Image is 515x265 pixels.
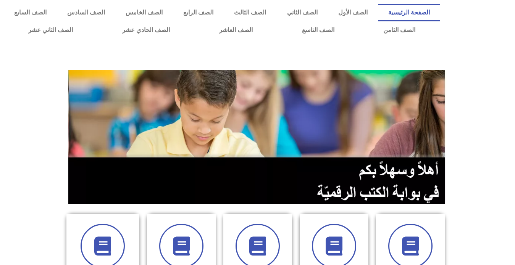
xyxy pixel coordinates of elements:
[115,4,173,21] a: الصف الخامس
[277,21,359,39] a: الصف التاسع
[98,21,195,39] a: الصف الحادي عشر
[378,4,440,21] a: الصفحة الرئيسية
[57,4,115,21] a: الصف السادس
[328,4,378,21] a: الصف الأول
[4,21,98,39] a: الصف الثاني عشر
[195,21,278,39] a: الصف العاشر
[359,21,440,39] a: الصف الثامن
[4,4,57,21] a: الصف السابع
[277,4,328,21] a: الصف الثاني
[173,4,224,21] a: الصف الرابع
[224,4,276,21] a: الصف الثالث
